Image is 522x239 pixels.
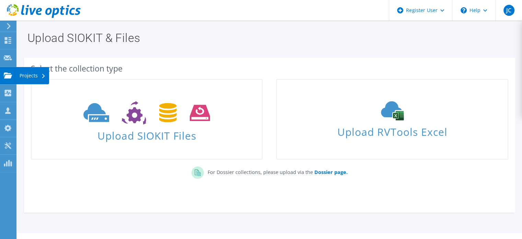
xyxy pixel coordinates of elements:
b: Dossier page. [314,169,347,175]
div: Select the collection type [31,65,508,72]
div: Projects [16,67,49,84]
span: Upload RVTools Excel [277,123,507,138]
span: JC [503,5,514,16]
h1: Upload SIOKIT & Files [27,32,508,44]
p: For Dossier collections, please upload via the [204,166,347,176]
svg: \n [461,7,467,13]
a: Upload SIOKIT Files [31,79,263,160]
a: Upload RVTools Excel [276,79,508,160]
a: Dossier page. [313,169,347,175]
span: Upload SIOKIT Files [32,126,262,141]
